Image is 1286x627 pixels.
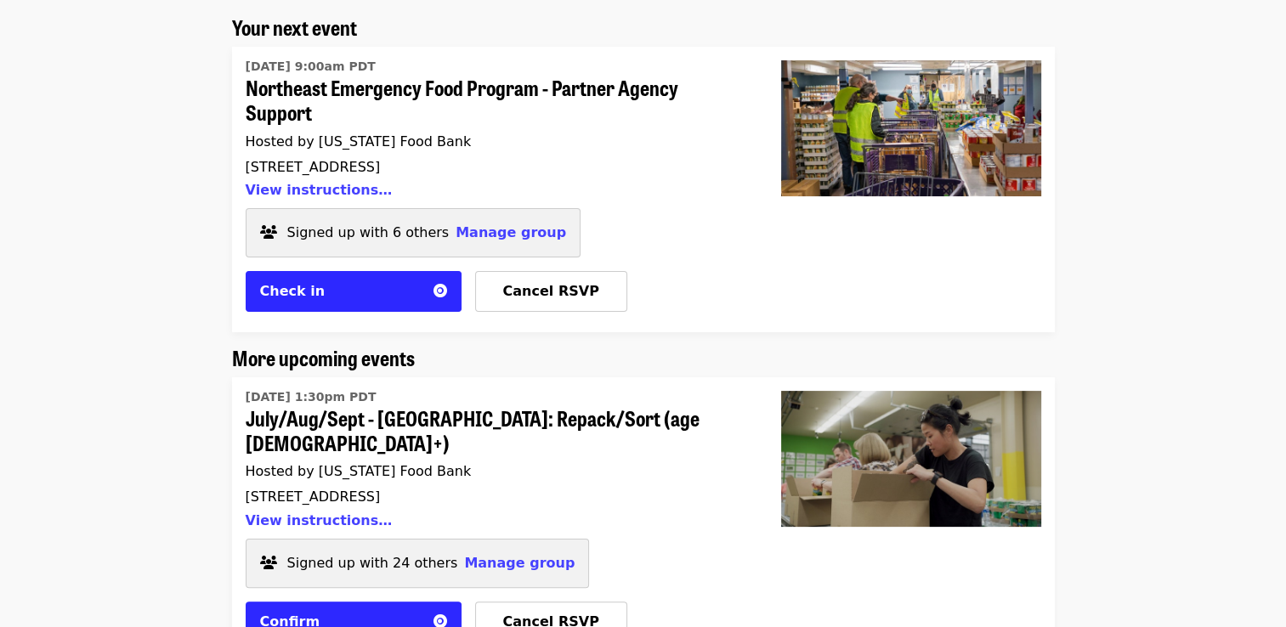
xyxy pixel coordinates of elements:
a: Northeast Emergency Food Program - Partner Agency Support [246,54,740,208]
button: View instructions… [246,512,393,528]
i: users icon [260,555,277,571]
span: Your next event [232,12,357,42]
button: Check in [246,271,462,312]
span: Check in [260,283,326,299]
button: Manage group [456,223,566,243]
i: circle-o icon [433,283,447,299]
span: Northeast Emergency Food Program - Partner Agency Support [246,76,740,125]
span: Hosted by [US_STATE] Food Bank [246,133,472,150]
span: Manage group [464,555,575,571]
a: Northeast Emergency Food Program - Partner Agency Support [768,47,1055,332]
span: More upcoming events [232,342,415,372]
div: [STREET_ADDRESS] [246,489,740,505]
i: users icon [260,224,277,240]
img: July/Aug/Sept - Portland: Repack/Sort (age 8+) [781,391,1041,527]
time: [DATE] 1:30pm PDT [246,388,377,406]
time: [DATE] 9:00am PDT [246,58,376,76]
button: View instructions… [246,182,393,198]
span: Hosted by [US_STATE] Food Bank [246,463,472,479]
button: Manage group [464,553,575,573]
img: Northeast Emergency Food Program - Partner Agency Support [781,60,1041,196]
span: Signed up with 6 others [287,224,450,240]
span: Signed up with 24 others [287,555,458,571]
span: Cancel RSVP [503,283,599,299]
button: Cancel RSVP [475,271,627,312]
span: Manage group [456,224,566,240]
a: July/Aug/Sept - Portland: Repack/Sort (age 8+) [246,384,740,539]
span: July/Aug/Sept - [GEOGRAPHIC_DATA]: Repack/Sort (age [DEMOGRAPHIC_DATA]+) [246,406,740,455]
div: [STREET_ADDRESS] [246,159,740,175]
